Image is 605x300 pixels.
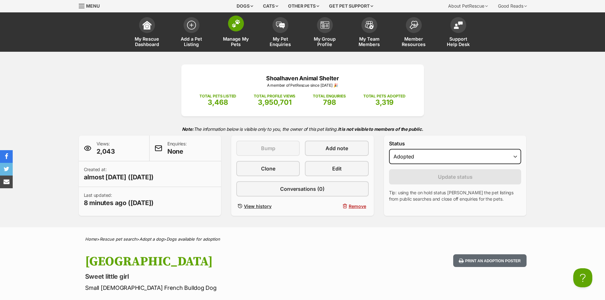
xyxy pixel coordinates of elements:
[258,98,292,106] span: 3,950,701
[187,21,196,30] img: add-pet-listing-icon-0afa8454b4691262ce3f59096e99ab1cd57d4a30225e0717b998d2c9b9846f56.svg
[389,190,521,202] p: Tip: using the on hold status [PERSON_NAME] the pet listings from public searches and close off e...
[133,36,161,47] span: My Rescue Dashboard
[254,93,295,99] p: TOTAL PROFILE VIEWS
[305,161,368,176] a: Edit
[139,237,164,242] a: Adopt a dog
[438,173,473,181] span: Update status
[338,126,423,132] strong: It is not visible to members of the public.
[332,165,342,172] span: Edit
[349,203,366,210] span: Remove
[84,192,154,207] p: Last updated:
[313,93,346,99] p: TOTAL ENQUIRIES
[169,14,214,52] a: Add a Pet Listing
[236,181,369,197] a: Conversations (0)
[79,123,527,136] p: The information below is visible only to you, the owner of this pet listing.
[232,19,240,28] img: manage-my-pets-icon-02211641906a0b7f246fdf0571729dbe1e7629f14944591b6c1af311fb30b64b.svg
[208,98,228,106] span: 3,468
[392,14,436,52] a: Member Resources
[311,36,339,47] span: My Group Profile
[214,14,258,52] a: Manage My Pets
[182,126,194,132] strong: Note:
[85,237,97,242] a: Home
[97,147,115,156] span: 2,043
[276,22,285,29] img: pet-enquiries-icon-7e3ad2cf08bfb03b45e93fb7055b45f3efa6380592205ae92323e6603595dc1f.svg
[400,36,428,47] span: Member Resources
[236,161,300,176] a: Clone
[167,141,187,156] p: Enquiries:
[191,74,414,83] p: Shoalhaven Animal Shelter
[167,147,187,156] span: None
[375,98,393,106] span: 3,319
[236,202,300,211] a: View history
[69,237,536,242] div: > > >
[573,268,592,287] iframe: Help Scout Beacon - Open
[143,21,151,30] img: dashboard-icon-eb2f2d2d3e046f16d808141f083e7271f6b2e854fb5c12c21221c1fb7104beca.svg
[191,83,414,88] p: A member of PetRescue since [DATE] 🎉
[236,141,300,156] button: Bump
[365,21,374,29] img: team-members-icon-5396bd8760b3fe7c0b43da4ab00e1e3bb1a5d9ba89233759b79545d2d3fc5d0d.svg
[323,98,336,106] span: 798
[266,36,295,47] span: My Pet Enquiries
[453,254,526,267] button: Print an adoption poster
[258,14,303,52] a: My Pet Enquiries
[409,21,418,29] img: member-resources-icon-8e73f808a243e03378d46382f2149f9095a855e16c252ad45f914b54edf8863c.svg
[84,173,154,182] span: almost [DATE] ([DATE])
[389,141,521,146] label: Status
[326,144,348,152] span: Add note
[222,36,250,47] span: Manage My Pets
[261,165,275,172] span: Clone
[280,185,325,193] span: Conversations (0)
[84,198,154,207] span: 8 minutes ago ([DATE])
[436,14,481,52] a: Support Help Desk
[85,283,354,292] p: Small [DEMOGRAPHIC_DATA] French Bulldog Dog
[125,14,169,52] a: My Rescue Dashboard
[166,237,220,242] a: Dogs available for adoption
[85,272,354,281] p: Sweet little girl
[84,166,154,182] p: Created at:
[347,14,392,52] a: My Team Members
[389,169,521,184] button: Update status
[86,3,100,9] span: Menu
[305,141,368,156] a: Add note
[303,14,347,52] a: My Group Profile
[97,141,115,156] p: Views:
[305,202,368,211] button: Remove
[355,36,384,47] span: My Team Members
[454,21,463,29] img: help-desk-icon-fdf02630f3aa405de69fd3d07c3f3aa587a6932b1a1747fa1d2bba05be0121f9.svg
[261,144,275,152] span: Bump
[199,93,236,99] p: TOTAL PETS LISTED
[444,36,473,47] span: Support Help Desk
[85,254,354,269] h1: [GEOGRAPHIC_DATA]
[363,93,406,99] p: TOTAL PETS ADOPTED
[177,36,206,47] span: Add a Pet Listing
[320,21,329,29] img: group-profile-icon-3fa3cf56718a62981997c0bc7e787c4b2cf8bcc04b72c1350f741eb67cf2f40e.svg
[244,203,272,210] span: View history
[100,237,137,242] a: Rescue pet search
